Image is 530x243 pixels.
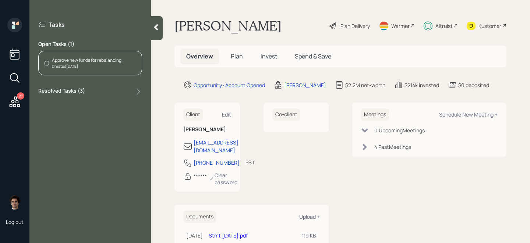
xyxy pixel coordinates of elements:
span: Invest [261,52,277,60]
span: Spend & Save [295,52,331,60]
h1: [PERSON_NAME] [174,18,282,34]
label: Resolved Tasks ( 3 ) [38,87,85,96]
div: [EMAIL_ADDRESS][DOMAIN_NAME] [194,139,239,154]
div: Upload + [299,213,320,220]
div: Edit [222,111,231,118]
h6: Client [183,108,203,121]
div: Warmer [391,22,410,30]
div: $214k invested [404,81,439,89]
div: $2.2M net-worth [345,81,385,89]
div: 4 Past Meeting s [374,143,411,151]
div: Log out [6,218,24,225]
div: [DATE] [186,232,203,239]
span: Plan [231,52,243,60]
div: Altruist [435,22,453,30]
div: Approve new funds for rebalancing [52,57,121,64]
label: Open Tasks ( 1 ) [38,40,142,48]
h6: Meetings [361,108,389,121]
h6: Documents [183,211,216,223]
div: 0 Upcoming Meeting s [374,126,425,134]
div: Plan Delivery [340,22,370,30]
div: 119 KB [302,232,317,239]
h6: Co-client [272,108,300,121]
label: Tasks [49,21,65,29]
div: Clear password [210,172,239,186]
div: $0 deposited [458,81,489,89]
div: 27 [17,92,24,100]
div: [PHONE_NUMBER] [194,159,240,167]
div: Created [DATE] [52,64,121,69]
h6: [PERSON_NAME] [183,126,231,133]
div: Kustomer [478,22,501,30]
span: Overview [186,52,213,60]
img: harrison-schaefer-headshot-2.png [7,195,22,210]
div: PST [245,158,255,166]
div: [PERSON_NAME] [284,81,326,89]
div: Schedule New Meeting + [439,111,498,118]
a: Stmt [DATE].pdf [209,232,248,239]
div: Opportunity · Account Opened [194,81,265,89]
